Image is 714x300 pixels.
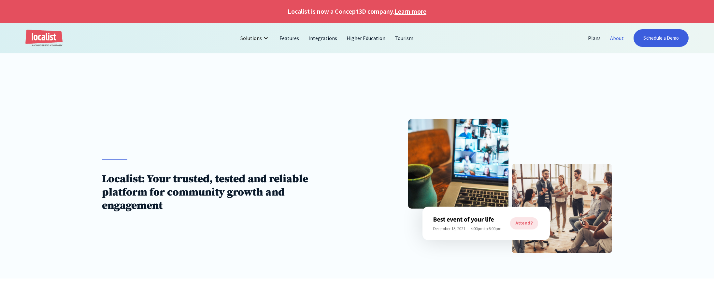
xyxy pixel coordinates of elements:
a: home [25,30,63,47]
a: Integrations [304,30,342,46]
img: About Localist [512,164,612,253]
h1: Localist: Your trusted, tested and reliable platform for community growth and engagement [102,172,332,212]
a: About [606,30,629,46]
img: About Localist [408,119,508,209]
img: About Localist [422,207,550,240]
a: Tourism [390,30,418,46]
a: Plans [583,30,606,46]
a: Features [275,30,304,46]
a: Schedule a Demo [634,29,688,47]
a: Higher Education [342,30,390,46]
div: Solutions [236,30,275,46]
div: Solutions [240,34,262,42]
a: Learn more [394,7,426,16]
